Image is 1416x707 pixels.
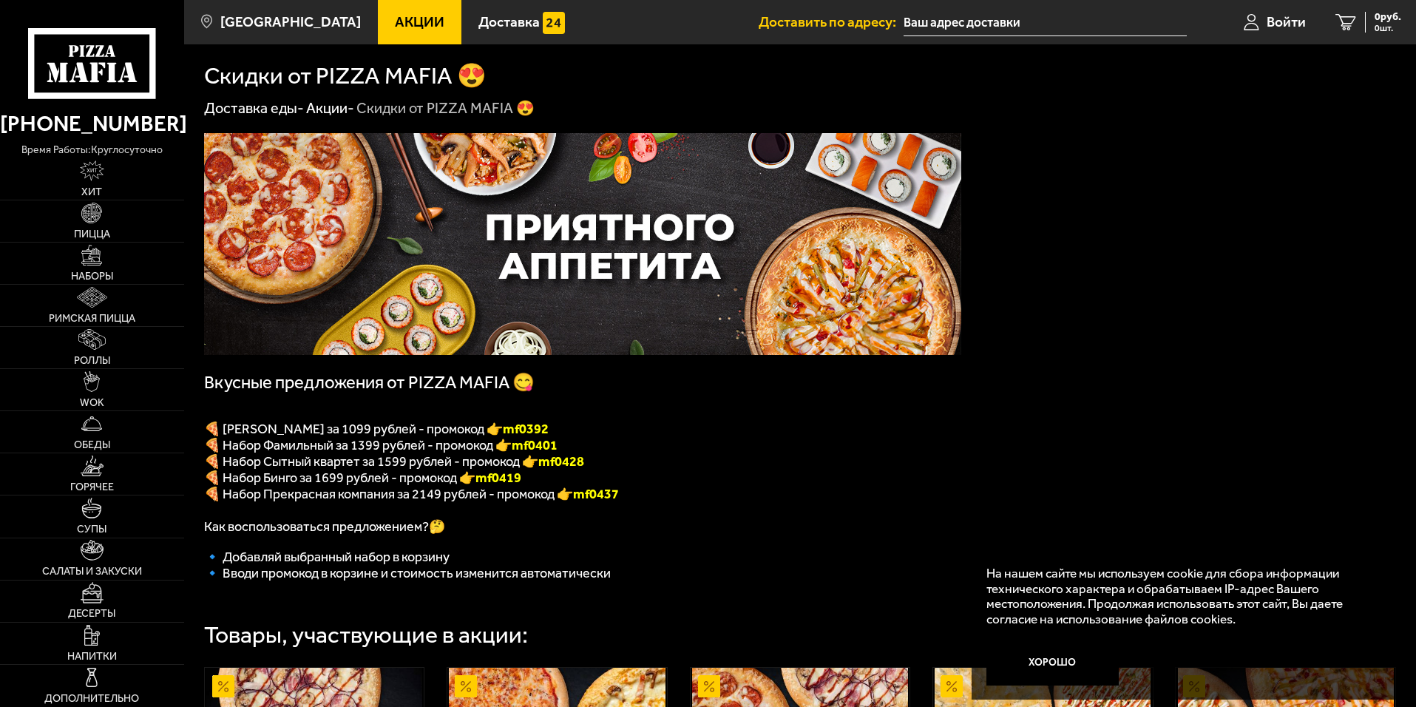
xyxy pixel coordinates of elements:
[759,15,904,29] span: Доставить по адресу:
[204,437,558,453] span: 🍕 Набор Фамильный за 1399 рублей - промокод 👉
[204,486,573,502] span: 🍕 Набор Прекрасная компания за 2149 рублей - промокод 👉
[986,566,1373,627] p: На нашем сайте мы используем cookie для сбора информации технического характера и обрабатываем IP...
[904,9,1187,36] input: Ваш адрес доставки
[204,421,549,437] span: 🍕 [PERSON_NAME] за 1099 рублей - промокод 👉
[986,641,1119,686] button: Хорошо
[80,398,104,408] span: WOK
[204,64,487,88] h1: Скидки от PIZZA MAFIA 😍
[204,549,450,565] span: 🔹 Добавляй выбранный набор в корзину
[1375,12,1401,22] span: 0 руб.
[74,356,110,366] span: Роллы
[49,314,135,324] span: Римская пицца
[1375,24,1401,33] span: 0 шт.
[698,675,720,697] img: Акционный
[70,482,114,493] span: Горячее
[204,453,584,470] span: 🍕 Набор Сытный квартет за 1599 рублей - промокод 👉
[356,99,535,118] div: Скидки от PIZZA MAFIA 😍
[395,15,444,29] span: Акции
[68,609,115,619] span: Десерты
[573,486,619,502] span: mf0437
[77,524,106,535] span: Супы
[220,15,361,29] span: [GEOGRAPHIC_DATA]
[74,229,110,240] span: Пицца
[455,675,477,697] img: Акционный
[204,518,445,535] span: Как воспользоваться предложением?🤔
[941,675,963,697] img: Акционный
[475,470,521,486] b: mf0419
[503,421,549,437] font: mf0392
[306,99,354,117] a: Акции-
[44,694,139,704] span: Дополнительно
[204,623,528,647] div: Товары, участвующие в акции:
[42,566,142,577] span: Салаты и закуски
[1267,15,1306,29] span: Войти
[204,470,521,486] span: 🍕 Набор Бинго за 1699 рублей - промокод 👉
[204,99,304,117] a: Доставка еды-
[81,187,102,197] span: Хит
[67,652,117,662] span: Напитки
[204,133,961,355] img: 1024x1024
[74,440,110,450] span: Обеды
[543,12,565,34] img: 15daf4d41897b9f0e9f617042186c801.svg
[478,15,540,29] span: Доставка
[212,675,234,697] img: Акционный
[204,565,611,581] span: 🔹 Вводи промокод в корзине и стоимость изменится автоматически
[512,437,558,453] b: mf0401
[71,271,113,282] span: Наборы
[204,372,535,393] span: Вкусные предложения от PIZZA MAFIA 😋
[538,453,584,470] b: mf0428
